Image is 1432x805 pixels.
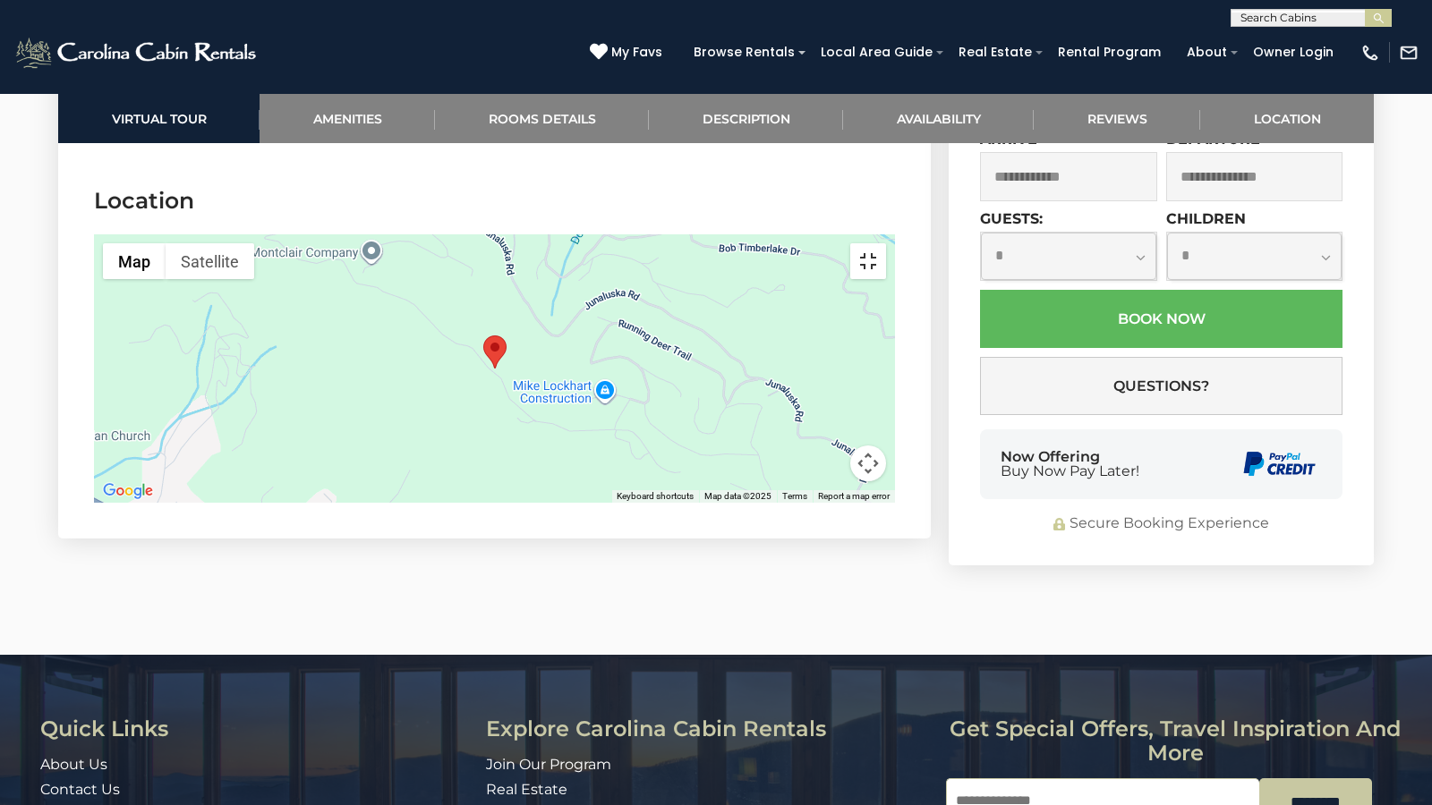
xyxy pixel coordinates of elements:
[94,185,895,216] h3: Location
[13,35,261,71] img: White-1-2.png
[1049,38,1170,66] a: Rental Program
[980,210,1043,227] label: Guests:
[40,781,120,798] a: Contact Us
[166,243,254,279] button: Show satellite imagery
[40,756,107,773] a: About Us
[486,756,611,773] a: Join Our Program
[611,43,662,62] span: My Favs
[782,491,807,501] a: Terms (opens in new tab)
[980,513,1342,534] div: Secure Booking Experience
[1034,94,1200,143] a: Reviews
[483,335,507,369] div: Almost Heaven
[435,94,649,143] a: Rooms Details
[818,491,890,501] a: Report a map error
[590,43,667,63] a: My Favs
[685,38,804,66] a: Browse Rentals
[486,717,932,741] h3: Explore Carolina Cabin Rentals
[1360,43,1380,63] img: phone-regular-white.png
[617,490,694,503] button: Keyboard shortcuts
[850,243,886,279] button: Toggle fullscreen view
[980,357,1342,415] button: Questions?
[843,94,1034,143] a: Availability
[1200,94,1374,143] a: Location
[40,717,473,741] h3: Quick Links
[812,38,942,66] a: Local Area Guide
[704,491,771,501] span: Map data ©2025
[98,479,158,503] img: Google
[1166,210,1246,227] label: Children
[1399,43,1419,63] img: mail-regular-white.png
[58,94,260,143] a: Virtual Tour
[1001,464,1139,479] span: Buy Now Pay Later!
[260,94,435,143] a: Amenities
[103,243,166,279] button: Show street map
[946,717,1405,765] h3: Get special offers, travel inspiration and more
[649,94,843,143] a: Description
[980,290,1342,348] button: Book Now
[950,38,1041,66] a: Real Estate
[850,445,886,481] button: Map camera controls
[1244,38,1342,66] a: Owner Login
[1001,450,1139,479] div: Now Offering
[1178,38,1236,66] a: About
[98,479,158,503] a: Open this area in Google Maps (opens a new window)
[486,781,567,798] a: Real Estate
